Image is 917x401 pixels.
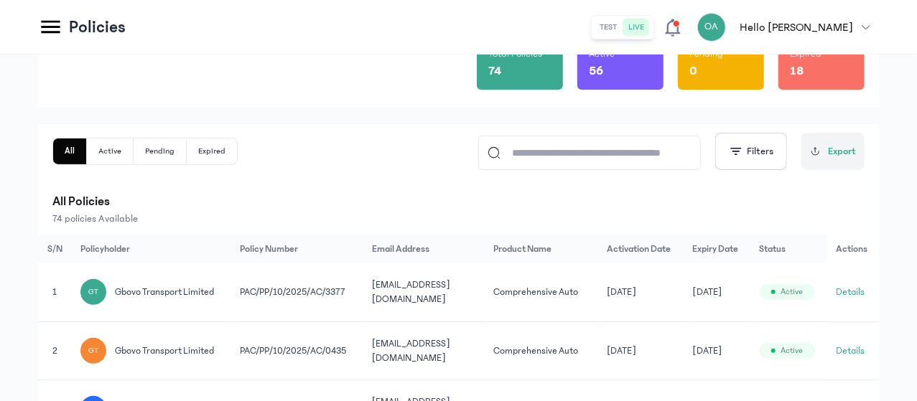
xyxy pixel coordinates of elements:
button: Export [801,133,865,170]
p: Hello [PERSON_NAME] [740,19,853,36]
span: Active [781,345,804,357]
div: GT [80,279,106,305]
td: Comprehensive Auto [485,321,598,380]
button: OAHello [PERSON_NAME] [697,13,879,42]
td: PAC/PP/10/2025/AC/3377 [231,263,363,321]
span: [DATE] [607,285,636,299]
th: Product Name [485,235,598,263]
p: 74 [488,61,501,81]
button: Details [836,285,865,299]
button: Pending [134,138,187,164]
button: Details [836,344,865,358]
th: Activation Date [598,235,684,263]
th: Email Address [363,235,485,263]
p: 56 [589,61,603,81]
span: gbovo transport limited [115,344,214,358]
p: 0 [689,61,697,81]
p: Policies [69,16,126,39]
div: OA [697,13,726,42]
p: All Policies [52,192,865,212]
th: Expiry Date [684,235,751,263]
th: Policy Number [231,235,363,263]
span: [EMAIL_ADDRESS][DOMAIN_NAME] [372,280,450,304]
div: GT [80,338,106,364]
button: live [623,19,651,36]
span: [DATE] [607,344,636,358]
td: Comprehensive Auto [485,263,598,321]
p: 18 [790,61,804,81]
th: Status [751,235,828,263]
span: gbovo transport limited [115,285,214,299]
th: Actions [827,235,879,263]
button: Filters [715,133,787,170]
span: [EMAIL_ADDRESS][DOMAIN_NAME] [372,339,450,363]
span: 2 [52,346,57,356]
button: Active [87,138,134,164]
td: PAC/PP/10/2025/AC/0435 [231,321,363,380]
span: [DATE] [693,285,722,299]
th: S/N [38,235,72,263]
span: Active [781,286,804,298]
th: Policyholder [72,235,231,263]
button: test [595,19,623,36]
button: All [53,138,87,164]
span: Export [828,144,856,159]
span: [DATE] [693,344,722,358]
span: 1 [53,287,57,297]
p: 74 policies Available [52,212,865,226]
button: Expired [187,138,237,164]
